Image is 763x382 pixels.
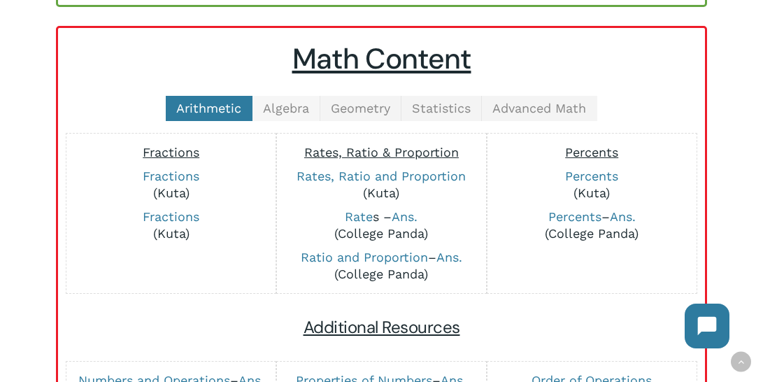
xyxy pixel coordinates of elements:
[492,101,586,115] span: Advanced Math
[494,208,690,242] p: – (College Panda)
[284,168,479,201] p: (Kuta)
[166,96,252,121] a: Arithmetic
[412,101,471,115] span: Statistics
[304,316,460,338] span: Additional Resources
[436,250,462,264] a: Ans.
[252,96,320,121] a: Algebra
[345,209,373,224] a: Rate
[392,209,418,224] a: Ans.
[263,101,309,115] span: Algebra
[482,96,597,121] a: Advanced Math
[73,208,269,242] p: (Kuta)
[176,101,241,115] span: Arithmetic
[143,145,199,160] span: Fractions
[671,290,743,362] iframe: Chatbot
[301,250,428,264] a: Ratio and Proportion
[565,145,618,160] span: Percents
[73,168,269,201] p: (Kuta)
[143,209,199,224] a: Fractions
[320,96,401,121] a: Geometry
[610,209,636,224] a: Ans.
[284,249,479,283] p: – (College Panda)
[297,169,466,183] a: Rates, Ratio and Proportion
[494,168,690,201] p: (Kuta)
[292,41,471,78] u: Math Content
[548,209,601,224] a: Percents
[401,96,482,121] a: Statistics
[284,208,479,242] p: s – (College Panda)
[143,169,199,183] a: Fractions
[331,101,390,115] span: Geometry
[565,169,618,183] a: Percents
[304,145,459,160] span: Rates, Ratio & Proportion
